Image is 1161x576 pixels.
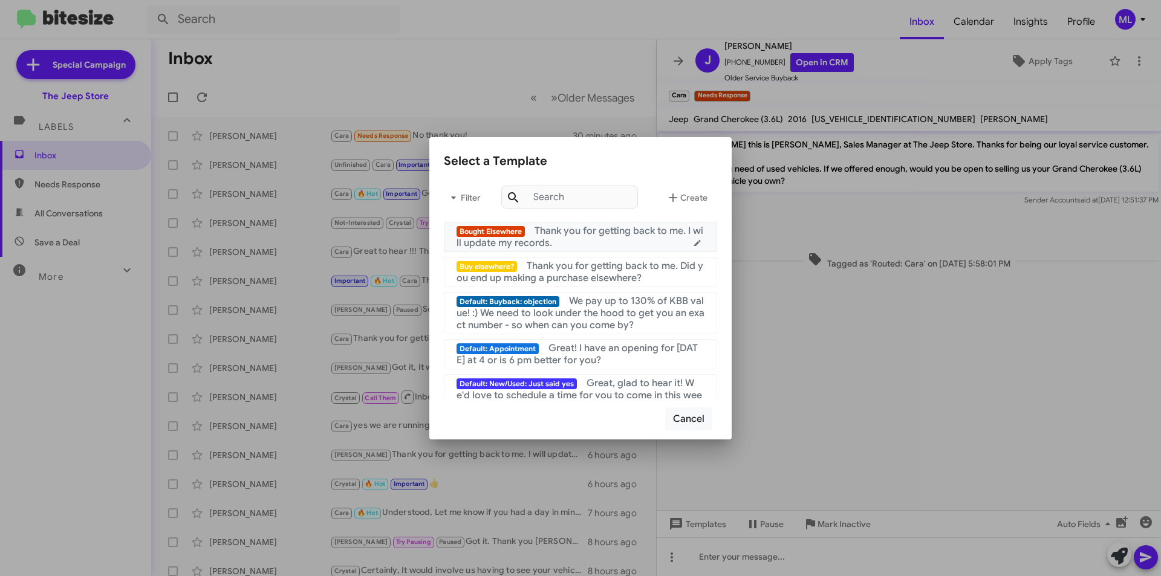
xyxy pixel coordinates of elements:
[457,226,525,237] span: Bought Elsewhere
[457,343,539,354] span: Default: Appointment
[457,295,704,331] span: We pay up to 130% of KBB value! :) We need to look under the hood to get you an exact number - so...
[444,183,483,212] button: Filter
[444,187,483,209] span: Filter
[457,296,559,307] span: Default: Buyback: objection
[457,342,698,366] span: Great! I have an opening for [DATE] at 4 or is 6 pm better for you?
[457,378,577,389] span: Default: New/Used: Just said yes
[501,186,638,209] input: Search
[457,260,703,284] span: Thank you for getting back to me. Did you end up making a purchase elsewhere?
[457,225,703,249] span: Thank you for getting back to me. I will update my records.
[656,183,717,212] button: Create
[665,407,712,430] button: Cancel
[457,261,517,272] span: Buy elsewhere?
[666,187,707,209] span: Create
[444,152,717,171] div: Select a Template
